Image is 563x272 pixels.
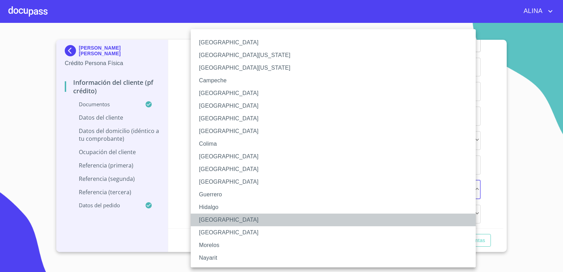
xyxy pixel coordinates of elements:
li: [GEOGRAPHIC_DATA] [191,214,481,226]
li: [GEOGRAPHIC_DATA] [191,150,481,163]
li: [GEOGRAPHIC_DATA] [191,226,481,239]
li: [GEOGRAPHIC_DATA][US_STATE] [191,49,481,62]
li: [GEOGRAPHIC_DATA] [191,112,481,125]
li: [GEOGRAPHIC_DATA] [191,100,481,112]
li: [GEOGRAPHIC_DATA] [191,36,481,49]
li: Hidalgo [191,201,481,214]
li: Guerrero [191,188,481,201]
li: Nayarit [191,252,481,264]
li: Campeche [191,74,481,87]
li: [GEOGRAPHIC_DATA] [191,176,481,188]
li: [GEOGRAPHIC_DATA] [191,125,481,138]
li: [GEOGRAPHIC_DATA] [191,163,481,176]
li: Colima [191,138,481,150]
li: Morelos [191,239,481,252]
li: [GEOGRAPHIC_DATA][US_STATE] [191,62,481,74]
li: [GEOGRAPHIC_DATA] [191,87,481,100]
